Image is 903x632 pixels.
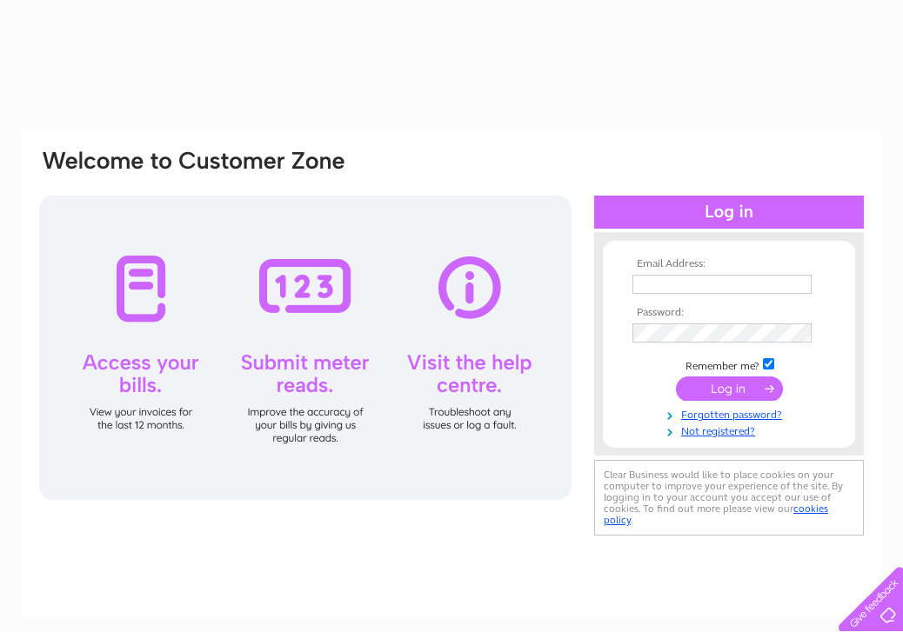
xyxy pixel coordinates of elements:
[628,307,830,319] th: Password:
[676,376,783,401] input: Submit
[628,258,830,270] th: Email Address:
[604,502,828,526] a: cookies policy
[628,356,830,373] td: Remember me?
[632,405,830,422] a: Forgotten password?
[632,422,830,438] a: Not registered?
[594,460,864,536] div: Clear Business would like to place cookies on your computer to improve your experience of the sit...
